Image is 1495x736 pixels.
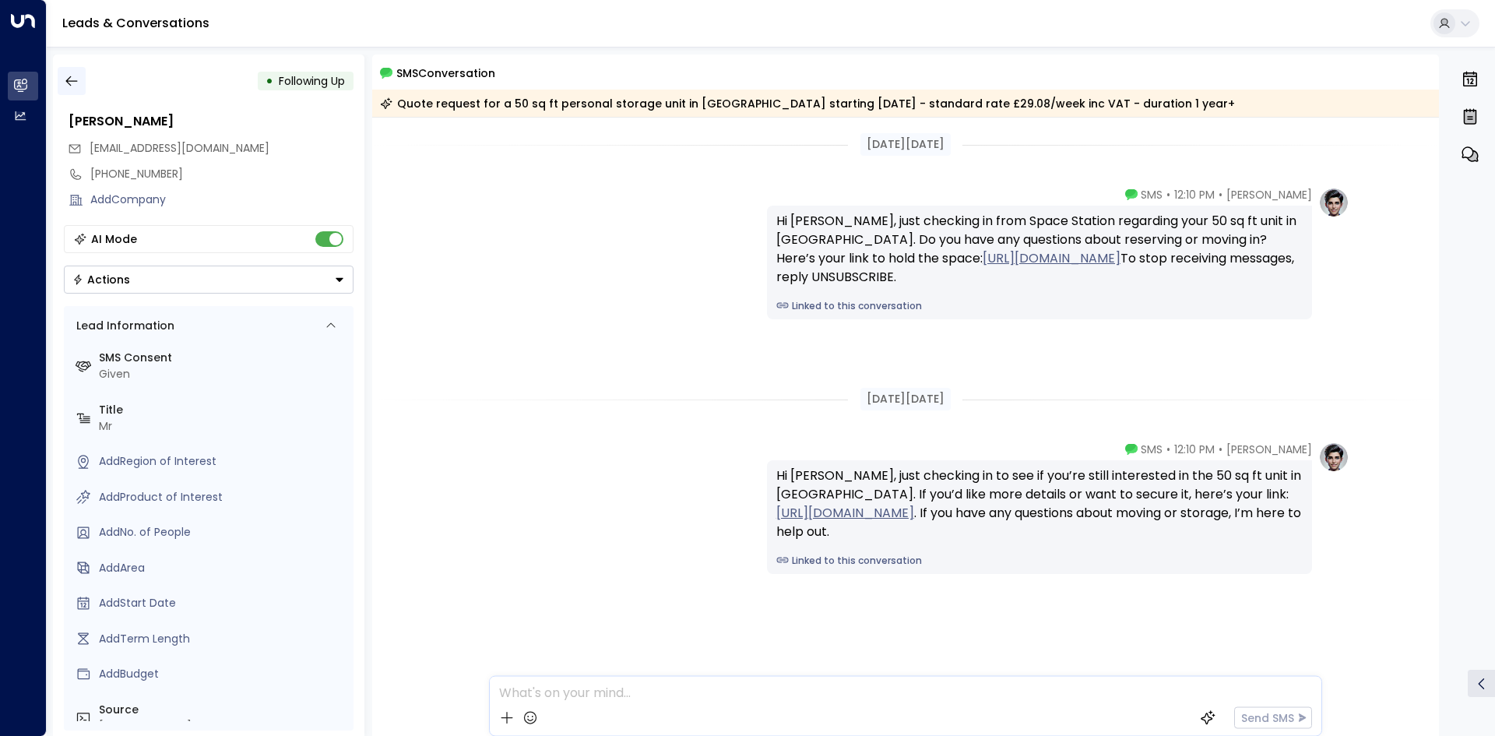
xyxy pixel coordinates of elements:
div: Actions [72,273,130,287]
span: 12:10 PM [1174,187,1215,202]
div: [PHONE_NUMBER] [99,718,347,734]
div: AddArea [99,560,347,576]
div: AddStart Date [99,595,347,611]
img: profile-logo.png [1318,442,1349,473]
span: [PERSON_NAME] [1226,187,1312,202]
div: Hi [PERSON_NAME], just checking in to see if you’re still interested in the 50 sq ft unit in [GEO... [776,467,1303,541]
span: SMS [1141,442,1163,457]
span: yatshilumumba@hotmail.com [90,140,269,157]
span: SMS Conversation [396,64,495,82]
div: Lead Information [71,318,174,334]
span: [PERSON_NAME] [1226,442,1312,457]
a: Linked to this conversation [776,299,1303,313]
button: Actions [64,266,354,294]
span: SMS [1141,187,1163,202]
div: Quote request for a 50 sq ft personal storage unit in [GEOGRAPHIC_DATA] starting [DATE] - standar... [380,96,1235,111]
div: AddRegion of Interest [99,453,347,470]
a: [URL][DOMAIN_NAME] [983,249,1120,268]
span: • [1166,187,1170,202]
span: • [1166,442,1170,457]
span: • [1219,442,1222,457]
span: 12:10 PM [1174,442,1215,457]
img: profile-logo.png [1318,187,1349,218]
div: AddProduct of Interest [99,489,347,505]
div: [PHONE_NUMBER] [90,166,354,182]
span: • [1219,187,1222,202]
label: Source [99,702,347,718]
span: Following Up [279,73,345,89]
div: [DATE][DATE] [860,133,951,156]
label: SMS Consent [99,350,347,366]
div: Button group with a nested menu [64,266,354,294]
label: Title [99,402,347,418]
div: AddNo. of People [99,524,347,541]
a: Leads & Conversations [62,14,209,32]
div: AddCompany [90,192,354,208]
span: [EMAIL_ADDRESS][DOMAIN_NAME] [90,140,269,156]
div: AI Mode [91,231,137,247]
div: Hi [PERSON_NAME], just checking in from Space Station regarding your 50 sq ft unit in [GEOGRAPHIC... [776,212,1303,287]
div: AddBudget [99,666,347,682]
div: [DATE][DATE] [860,388,951,410]
div: Mr [99,418,347,435]
div: Given [99,366,347,382]
a: [URL][DOMAIN_NAME] [776,504,914,523]
a: Linked to this conversation [776,554,1303,568]
div: [PERSON_NAME] [69,112,354,131]
div: • [266,67,273,95]
div: AddTerm Length [99,631,347,647]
